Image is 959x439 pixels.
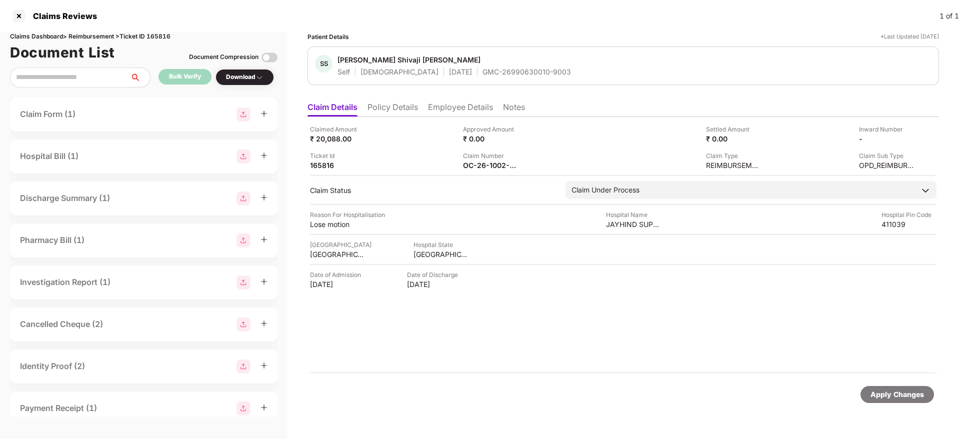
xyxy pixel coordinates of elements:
div: Reason For Hospitalisation [310,210,385,219]
img: svg+xml;base64,PHN2ZyBpZD0iR3JvdXBfMjg4MTMiIGRhdGEtbmFtZT0iR3JvdXAgMjg4MTMiIHhtbG5zPSJodHRwOi8vd3... [236,317,250,331]
div: - [859,134,914,143]
div: Investigation Report (1) [20,276,110,288]
div: Claims Reviews [27,11,97,21]
div: Apply Changes [870,389,924,400]
div: Lose motion [310,219,365,229]
img: svg+xml;base64,PHN2ZyBpZD0iR3JvdXBfMjg4MTMiIGRhdGEtbmFtZT0iR3JvdXAgMjg4MTMiIHhtbG5zPSJodHRwOi8vd3... [236,275,250,289]
div: [GEOGRAPHIC_DATA] [310,249,365,259]
div: Claim Status [310,185,555,195]
img: svg+xml;base64,PHN2ZyBpZD0iR3JvdXBfMjg4MTMiIGRhdGEtbmFtZT0iR3JvdXAgMjg4MTMiIHhtbG5zPSJodHRwOi8vd3... [236,149,250,163]
div: Bulk Verify [169,72,201,81]
div: REIMBURSEMENT [706,160,761,170]
span: plus [260,320,267,327]
div: ₹ 20,088.00 [310,134,365,143]
div: OPD_REIMBURSEMENT [859,160,914,170]
span: plus [260,236,267,243]
h1: Document List [10,41,115,63]
div: 411039 [881,219,936,229]
img: svg+xml;base64,PHN2ZyBpZD0iRHJvcGRvd24tMzJ4MzIiIHhtbG5zPSJodHRwOi8vd3d3LnczLm9yZy8yMDAwL3N2ZyIgd2... [255,73,263,81]
div: Claims Dashboard > Reimbursement > Ticket ID 165816 [10,32,277,41]
span: plus [260,110,267,117]
span: plus [260,404,267,411]
div: [DATE] [407,279,462,289]
div: Pharmacy Bill (1) [20,234,84,246]
div: Settled Amount [706,124,761,134]
div: Claim Number [463,151,518,160]
div: [GEOGRAPHIC_DATA] [310,240,371,249]
div: Hospital Pin Code [881,210,936,219]
div: Download [226,72,263,82]
div: Discharge Summary (1) [20,192,110,204]
div: GMC-26990630010-9003 [482,67,571,76]
img: svg+xml;base64,PHN2ZyBpZD0iR3JvdXBfMjg4MTMiIGRhdGEtbmFtZT0iR3JvdXAgMjg4MTMiIHhtbG5zPSJodHRwOi8vd3... [236,359,250,373]
div: JAYHIND SUPER SEPCIALTY HOSPITAL [606,219,661,229]
button: search [129,67,150,87]
div: Approved Amount [463,124,518,134]
div: Payment Receipt (1) [20,402,97,414]
span: search [129,73,150,81]
span: plus [260,194,267,201]
img: downArrowIcon [920,185,930,195]
div: [DEMOGRAPHIC_DATA] [360,67,438,76]
img: svg+xml;base64,PHN2ZyBpZD0iR3JvdXBfMjg4MTMiIGRhdGEtbmFtZT0iR3JvdXAgMjg4MTMiIHhtbG5zPSJodHRwOi8vd3... [236,233,250,247]
div: 165816 [310,160,365,170]
div: [DATE] [310,279,365,289]
div: *Last Updated [DATE] [880,32,939,41]
div: Date of Discharge [407,270,462,279]
div: Claim Under Process [571,184,639,195]
div: Inward Number [859,124,914,134]
img: svg+xml;base64,PHN2ZyBpZD0iR3JvdXBfMjg4MTMiIGRhdGEtbmFtZT0iR3JvdXAgMjg4MTMiIHhtbG5zPSJodHRwOi8vd3... [236,401,250,415]
div: Patient Details [307,32,349,41]
div: Ticket Id [310,151,365,160]
div: OC-26-1002-8403-00372744 [463,160,518,170]
div: ₹ 0.00 [463,134,518,143]
div: Claim Sub Type [859,151,914,160]
li: Employee Details [428,102,493,116]
img: svg+xml;base64,PHN2ZyBpZD0iR3JvdXBfMjg4MTMiIGRhdGEtbmFtZT0iR3JvdXAgMjg4MTMiIHhtbG5zPSJodHRwOi8vd3... [236,191,250,205]
li: Notes [503,102,525,116]
div: [PERSON_NAME] Shivaji [PERSON_NAME] [337,55,480,64]
img: svg+xml;base64,PHN2ZyBpZD0iVG9nZ2xlLTMyeDMyIiB4bWxucz0iaHR0cDovL3d3dy53My5vcmcvMjAwMC9zdmciIHdpZH... [261,49,277,65]
div: Claim Type [706,151,761,160]
div: Document Compression [189,52,258,62]
div: [DATE] [449,67,472,76]
img: svg+xml;base64,PHN2ZyBpZD0iR3JvdXBfMjg4MTMiIGRhdGEtbmFtZT0iR3JvdXAgMjg4MTMiIHhtbG5zPSJodHRwOi8vd3... [236,107,250,121]
div: Cancelled Cheque (2) [20,318,103,330]
div: Hospital Bill (1) [20,150,78,162]
div: Hospital Name [606,210,661,219]
div: ₹ 0.00 [706,134,761,143]
div: Claimed Amount [310,124,365,134]
div: Identity Proof (2) [20,360,85,372]
li: Claim Details [307,102,357,116]
div: Hospital State [413,240,468,249]
div: 1 of 1 [939,10,959,21]
div: Self [337,67,350,76]
div: Date of Admission [310,270,365,279]
span: plus [260,362,267,369]
span: plus [260,152,267,159]
div: Claim Form (1) [20,108,75,120]
div: [GEOGRAPHIC_DATA] [413,249,468,259]
li: Policy Details [367,102,418,116]
span: plus [260,278,267,285]
div: SS [315,55,332,72]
